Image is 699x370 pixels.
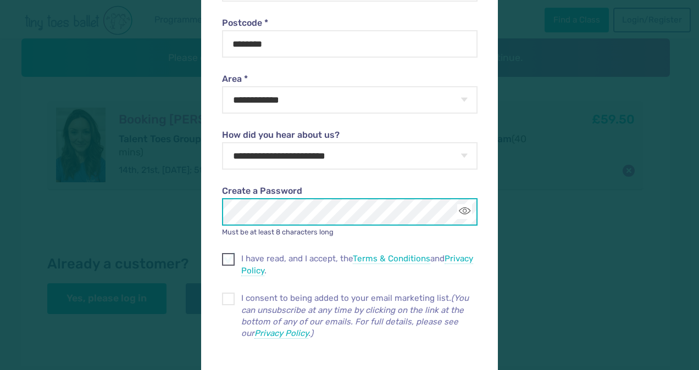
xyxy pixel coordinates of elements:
label: Create a Password [222,185,477,197]
p: I consent to being added to your email marketing list. [241,293,478,339]
button: Toggle password visibility [457,204,472,219]
a: Terms & Conditions [353,254,430,264]
a: Privacy Policy [241,254,473,276]
small: Must be at least 8 characters long [222,228,334,236]
span: I have read, and I accept, the and . [241,253,478,277]
label: How did you hear about us? [222,129,477,141]
label: Postcode * [222,17,477,29]
a: Privacy Policy [254,328,308,339]
label: Area * [222,73,477,85]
